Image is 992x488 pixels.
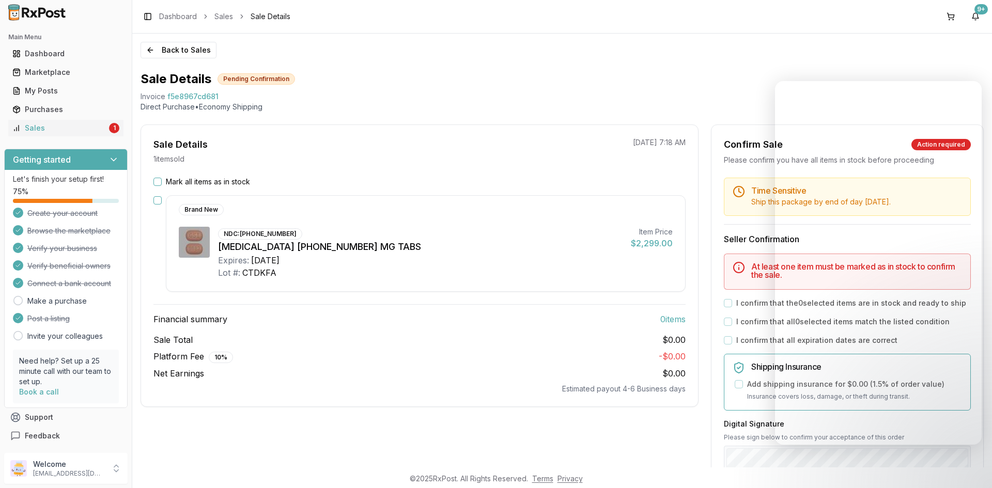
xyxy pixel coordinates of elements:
p: Direct Purchase • Economy Shipping [141,102,984,112]
a: Sales [214,11,233,22]
span: Financial summary [153,313,227,325]
span: Browse the marketplace [27,226,111,236]
div: $2,299.00 [631,237,673,249]
span: Net Earnings [153,367,204,380]
h5: At least one item must be marked as in stock to confirm the sale. [751,262,962,279]
div: Dashboard [12,49,119,59]
span: Connect a bank account [27,278,111,289]
div: CTDKFA [242,266,276,279]
button: Back to Sales [141,42,216,58]
a: Invite your colleagues [27,331,103,341]
a: Privacy [557,474,583,483]
button: Dashboard [4,45,128,62]
a: Sales1 [8,119,123,137]
iframe: Intercom live chat [957,453,982,478]
img: Biktarvy 50-200-25 MG TABS [179,227,210,258]
h3: Digital Signature [724,419,971,429]
span: Sale Details [251,11,290,22]
div: Please confirm you have all items in stock before proceeding [724,155,971,165]
button: Support [4,408,128,427]
div: 10 % [209,352,233,363]
div: [DATE] [251,254,280,266]
button: Marketplace [4,64,128,81]
h5: Shipping Insurance [751,363,962,371]
div: Sale Details [153,137,208,152]
label: I confirm that all expiration dates are correct [736,335,897,345]
button: My Posts [4,83,128,99]
label: I confirm that all 0 selected items match the listed condition [736,317,950,327]
a: Purchases [8,100,123,119]
div: 1 [109,123,119,133]
div: Invoice [141,91,165,102]
label: I confirm that the 0 selected items are in stock and ready to ship [736,298,966,308]
button: Feedback [4,427,128,445]
span: f5e8967cd681 [167,91,219,102]
a: Dashboard [8,44,123,63]
div: 9+ [974,4,988,14]
span: Verify your business [27,243,97,254]
div: Purchases [12,104,119,115]
p: Please sign below to confirm your acceptance of this order [724,433,971,442]
div: [MEDICAL_DATA] [PHONE_NUMBER] MG TABS [218,240,623,254]
span: Sale Total [153,334,193,346]
p: 1 item sold [153,154,184,164]
h3: Getting started [13,153,71,166]
div: My Posts [12,86,119,96]
nav: breadcrumb [159,11,290,22]
p: Insurance covers loss, damage, or theft during transit. [747,391,962,402]
a: Terms [532,474,553,483]
span: Create your account [27,208,98,218]
span: Post a listing [27,313,70,324]
img: User avatar [10,460,27,477]
p: [EMAIL_ADDRESS][DOMAIN_NAME] [33,469,105,478]
p: [DATE] 7:18 AM [633,137,686,148]
div: Pending Confirmation [218,73,295,85]
span: 75 % [13,186,28,197]
button: Purchases [4,101,128,118]
p: Need help? Set up a 25 minute call with our team to set up. [19,356,113,387]
label: Add shipping insurance for $0.00 ( 1.5 % of order value) [747,379,944,389]
div: NDC: [PHONE_NUMBER] [218,228,302,240]
h5: Time Sensitive [751,186,962,195]
span: Verify beneficial owners [27,261,111,271]
label: Mark all items as in stock [166,177,250,187]
h3: Seller Confirmation [724,233,971,245]
span: $0.00 [662,334,686,346]
div: Expires: [218,254,249,266]
div: Brand New [179,204,224,215]
div: Estimated payout 4-6 Business days [153,384,686,394]
div: Marketplace [12,67,119,77]
img: RxPost Logo [4,4,70,21]
a: Make a purchase [27,296,87,306]
a: Book a call [19,387,59,396]
div: Confirm Sale [724,137,783,152]
div: Lot #: [218,266,240,279]
iframe: Intercom live chat [775,81,982,445]
p: Welcome [33,459,105,469]
a: Dashboard [159,11,197,22]
span: Platform Fee [153,350,233,363]
span: - $0.00 [659,351,686,361]
p: Let's finish your setup first! [13,174,119,184]
button: Sales1 [4,120,128,136]
div: Item Price [631,227,673,237]
div: Sales [12,123,107,133]
span: Feedback [25,431,60,441]
span: $0.00 [662,368,686,379]
a: Marketplace [8,63,123,82]
span: 0 item s [660,313,686,325]
h2: Main Menu [8,33,123,41]
button: 9+ [967,8,984,25]
h1: Sale Details [141,71,211,87]
a: My Posts [8,82,123,100]
span: Ship this package by end of day [DATE] . [751,197,891,206]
